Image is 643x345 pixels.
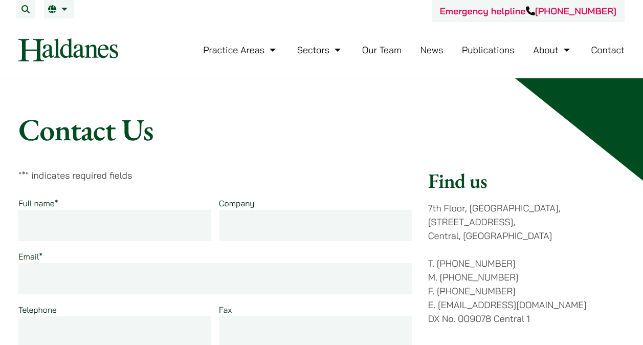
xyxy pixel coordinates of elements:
[18,251,42,262] label: Email
[440,5,616,17] a: Emergency helpline[PHONE_NUMBER]
[462,44,515,56] a: Publications
[18,111,625,148] h1: Contact Us
[420,44,444,56] a: News
[48,5,70,13] a: EN
[18,198,58,208] label: Full name
[428,168,625,193] h2: Find us
[591,44,625,56] a: Contact
[219,198,255,208] label: Company
[203,44,278,56] a: Practice Areas
[428,201,625,243] p: 7th Floor, [GEOGRAPHIC_DATA], [STREET_ADDRESS], Central, [GEOGRAPHIC_DATA]
[362,44,402,56] a: Our Team
[18,168,412,182] p: " " indicates required fields
[297,44,343,56] a: Sectors
[428,256,625,326] p: T. [PHONE_NUMBER] M. [PHONE_NUMBER] F. [PHONE_NUMBER] E. [EMAIL_ADDRESS][DOMAIN_NAME] DX No. 0090...
[18,38,118,61] img: Logo of Haldanes
[219,305,232,315] label: Fax
[533,44,572,56] a: About
[18,305,57,315] label: Telephone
